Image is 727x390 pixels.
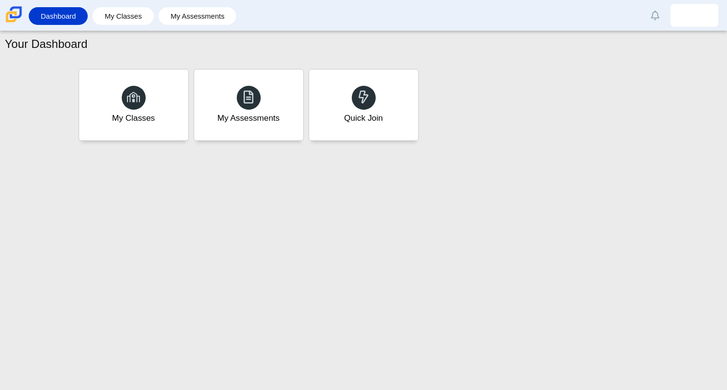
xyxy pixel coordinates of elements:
[4,4,24,24] img: Carmen School of Science & Technology
[309,69,419,141] a: Quick Join
[670,4,718,27] a: kaleah.canady.CASmcg
[218,112,280,124] div: My Assessments
[163,7,232,25] a: My Assessments
[112,112,155,124] div: My Classes
[344,112,383,124] div: Quick Join
[645,5,666,26] a: Alerts
[194,69,304,141] a: My Assessments
[97,7,149,25] a: My Classes
[687,8,702,23] img: kaleah.canady.CASmcg
[4,18,24,26] a: Carmen School of Science & Technology
[34,7,83,25] a: Dashboard
[5,36,88,52] h1: Your Dashboard
[79,69,189,141] a: My Classes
